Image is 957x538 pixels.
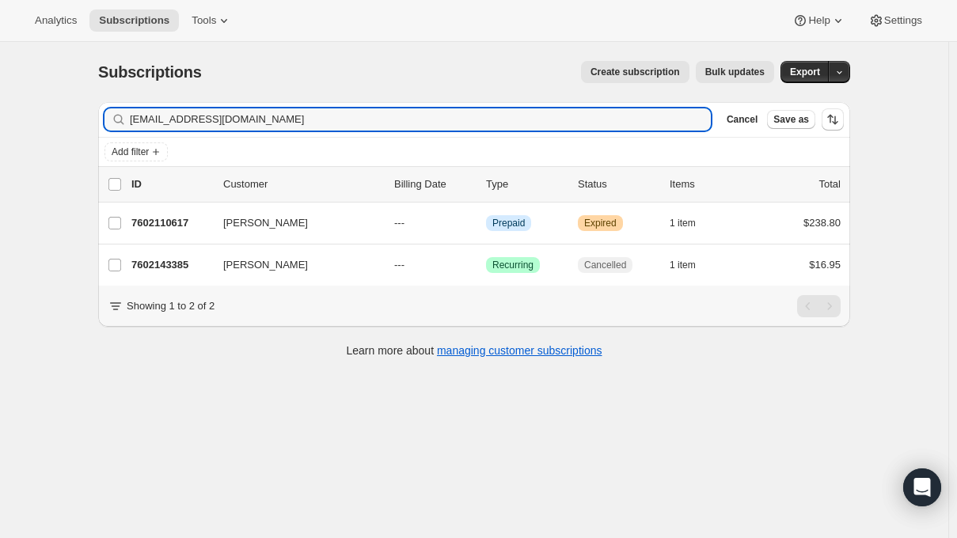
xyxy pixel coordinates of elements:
[591,66,680,78] span: Create subscription
[780,61,830,83] button: Export
[773,113,809,126] span: Save as
[670,176,749,192] div: Items
[884,14,922,27] span: Settings
[104,142,168,161] button: Add filter
[25,9,86,32] button: Analytics
[131,257,211,273] p: 7602143385
[35,14,77,27] span: Analytics
[720,110,764,129] button: Cancel
[492,217,525,229] span: Prepaid
[727,113,758,126] span: Cancel
[767,110,815,129] button: Save as
[131,215,211,231] p: 7602110617
[394,259,404,271] span: ---
[696,61,774,83] button: Bulk updates
[486,176,565,192] div: Type
[89,9,179,32] button: Subscriptions
[670,259,696,271] span: 1 item
[214,252,372,278] button: [PERSON_NAME]
[903,468,941,506] div: Open Intercom Messenger
[98,63,202,81] span: Subscriptions
[797,295,841,317] nav: Pagination
[131,212,841,234] div: 7602110617[PERSON_NAME]---InfoPrepaidWarningExpired1 item$238.80
[578,176,657,192] p: Status
[130,108,711,131] input: Filter subscribers
[214,210,372,236] button: [PERSON_NAME]
[584,217,617,229] span: Expired
[803,217,841,229] span: $238.80
[223,176,382,192] p: Customer
[808,14,830,27] span: Help
[819,176,841,192] p: Total
[670,254,713,276] button: 1 item
[822,108,844,131] button: Sort the results
[670,217,696,229] span: 1 item
[809,259,841,271] span: $16.95
[127,298,215,314] p: Showing 1 to 2 of 2
[790,66,820,78] span: Export
[492,259,534,271] span: Recurring
[192,14,216,27] span: Tools
[347,343,602,358] p: Learn more about
[705,66,765,78] span: Bulk updates
[783,9,855,32] button: Help
[670,212,713,234] button: 1 item
[584,259,626,271] span: Cancelled
[99,14,169,27] span: Subscriptions
[112,146,149,158] span: Add filter
[182,9,241,32] button: Tools
[131,176,211,192] p: ID
[394,217,404,229] span: ---
[394,176,473,192] p: Billing Date
[859,9,932,32] button: Settings
[223,257,308,273] span: [PERSON_NAME]
[437,344,602,357] a: managing customer subscriptions
[581,61,689,83] button: Create subscription
[131,254,841,276] div: 7602143385[PERSON_NAME]---SuccessRecurringCancelled1 item$16.95
[131,176,841,192] div: IDCustomerBilling DateTypeStatusItemsTotal
[223,215,308,231] span: [PERSON_NAME]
